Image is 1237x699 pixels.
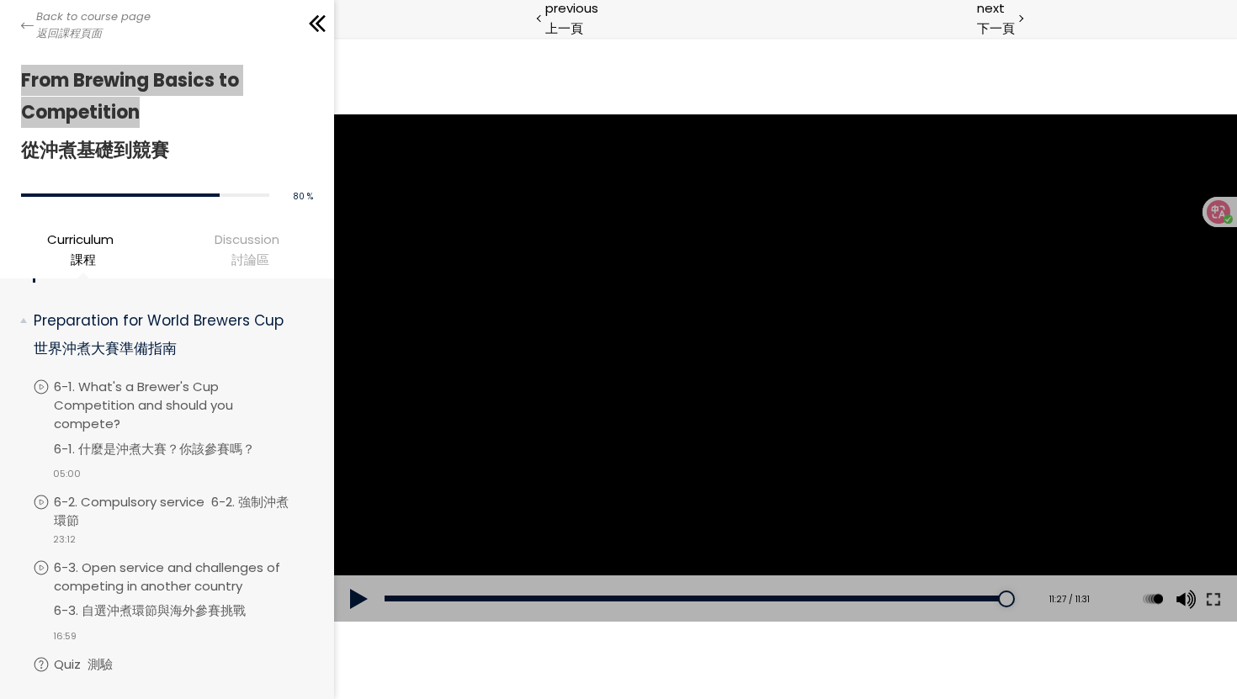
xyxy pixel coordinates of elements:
span: 05:00 [53,467,81,481]
span: Curriculum [47,230,120,269]
font: 討論區 [231,251,269,268]
font: 世界沖煮大賽準備指南 [34,338,177,358]
span: Back to course page [36,8,157,42]
a: Back to course page 返回課程頁面 [21,8,157,42]
div: Change playback rate [804,538,834,585]
font: 下一頁 [977,19,1015,37]
span: Discussion [215,230,286,269]
p: 6-1. What's a Brewer's Cup Competition and should you compete? [54,378,326,464]
button: Volume [836,538,862,585]
div: 11:27 / 11:31 [691,556,756,569]
font: 6-1. 什麼是沖煮大賽？你該參賽嗎？ [54,440,255,458]
p: Preparation for World Brewers Cup [34,310,313,365]
font: 上一頁 [545,19,583,37]
font: 從沖煮基礎到競賽 [21,137,169,163]
h1: From Brewing Basics to Competition [21,65,305,172]
font: 課程 [71,251,96,268]
font: 返回課程頁面 [36,25,102,41]
span: 80 % [293,190,313,203]
button: Play back rate [806,538,831,585]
